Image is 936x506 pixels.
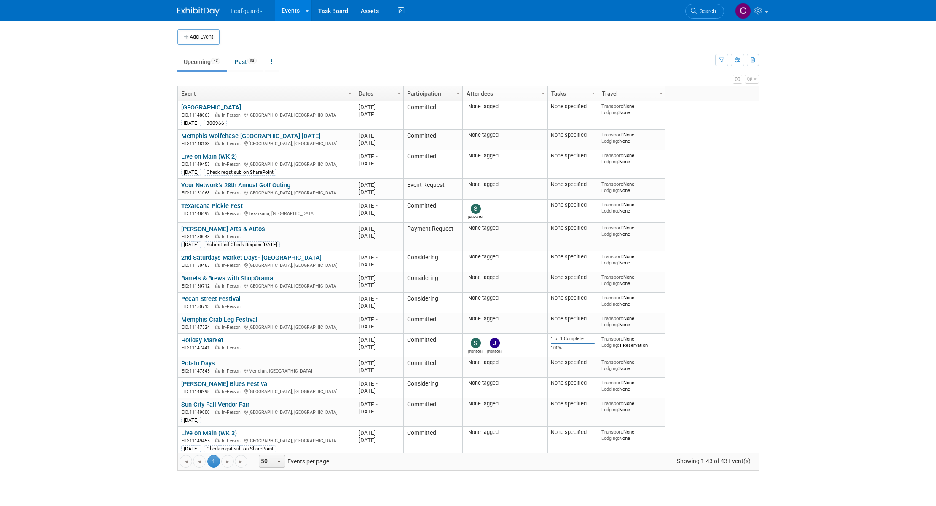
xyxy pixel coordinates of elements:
[601,301,619,307] span: Lodging:
[359,202,400,209] div: [DATE]
[182,141,213,146] span: EID: 11148133
[204,445,276,452] div: Check reqst sub on SharePoint
[181,388,351,395] div: [GEOGRAPHIC_DATA], [GEOGRAPHIC_DATA]
[466,225,544,232] div: None tagged
[551,202,595,208] div: None specified
[215,283,220,288] img: In-Person Event
[403,427,462,455] td: Committed
[181,181,290,189] a: Your Network's 28th Annual Golf Outing
[376,202,378,209] span: -
[551,295,595,301] div: None specified
[215,304,220,308] img: In-Person Event
[602,86,660,101] a: Travel
[181,169,201,176] div: [DATE]
[601,429,662,441] div: None None
[407,86,457,101] a: Participation
[590,90,597,97] span: Column Settings
[601,152,623,158] span: Transport:
[222,410,243,415] span: In-Person
[551,253,595,260] div: None specified
[182,162,213,167] span: EID: 11149453
[403,101,462,130] td: Committed
[403,272,462,293] td: Considering
[182,458,189,465] span: Go to the first page
[182,369,213,373] span: EID: 11147845
[601,132,662,144] div: None None
[601,342,619,348] span: Lodging:
[601,231,619,237] span: Lodging:
[403,357,462,378] td: Committed
[403,130,462,150] td: Committed
[601,132,623,138] span: Transport:
[215,211,220,215] img: In-Person Event
[601,380,623,386] span: Transport:
[182,439,213,443] span: EID: 11149455
[181,160,351,168] div: [GEOGRAPHIC_DATA], [GEOGRAPHIC_DATA]
[403,251,462,272] td: Considering
[215,410,220,414] img: In-Person Event
[657,90,664,97] span: Column Settings
[359,132,400,139] div: [DATE]
[601,109,619,115] span: Lodging:
[601,400,662,413] div: None None
[182,211,213,216] span: EID: 11148692
[601,225,662,237] div: None None
[181,274,273,282] a: Barrels & Brews with ShopOrama
[204,120,227,126] div: 300966
[182,113,213,117] span: EID: 11148063
[359,261,400,268] div: [DATE]
[601,208,619,214] span: Lodging:
[601,407,619,413] span: Lodging:
[601,260,619,266] span: Lodging:
[601,181,662,193] div: None None
[181,153,237,160] a: Live on Main (WK 2)
[601,380,662,392] div: None None
[181,202,243,210] a: Texarcana Pickle Fest
[468,214,483,219] div: Stephanie Luke
[359,225,400,232] div: [DATE]
[394,86,403,99] a: Column Settings
[215,389,220,393] img: In-Person Event
[235,455,247,468] a: Go to the last page
[181,189,351,196] div: [GEOGRAPHIC_DATA], [GEOGRAPHIC_DATA]
[697,8,716,14] span: Search
[182,263,213,268] span: EID: 11150463
[589,86,598,99] a: Column Settings
[376,337,378,343] span: -
[359,316,400,323] div: [DATE]
[601,274,662,286] div: None None
[403,293,462,313] td: Considering
[181,111,351,118] div: [GEOGRAPHIC_DATA], [GEOGRAPHIC_DATA]
[359,336,400,344] div: [DATE]
[466,295,544,301] div: None tagged
[215,234,220,238] img: In-Person Event
[601,400,623,406] span: Transport:
[601,280,619,286] span: Lodging:
[601,429,623,435] span: Transport:
[359,274,400,282] div: [DATE]
[182,410,213,415] span: EID: 11149000
[359,401,400,408] div: [DATE]
[466,380,544,386] div: None tagged
[403,398,462,427] td: Committed
[601,225,623,231] span: Transport:
[222,141,243,146] span: In-Person
[376,133,378,139] span: -
[403,179,462,200] td: Event Request
[538,86,547,99] a: Column Settings
[551,132,595,138] div: None specified
[222,162,243,167] span: In-Person
[215,438,220,442] img: In-Person Event
[466,359,544,366] div: None tagged
[551,274,595,281] div: None specified
[215,190,220,194] img: In-Person Event
[181,104,241,111] a: [GEOGRAPHIC_DATA]
[376,104,378,110] span: -
[359,360,400,367] div: [DATE]
[181,132,320,140] a: Memphis Wolfchase [GEOGRAPHIC_DATA] [DATE]
[403,313,462,334] td: Committed
[601,202,623,208] span: Transport:
[181,367,351,374] div: Meridian, [GEOGRAPHIC_DATA]
[551,400,595,407] div: None specified
[376,182,378,188] span: -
